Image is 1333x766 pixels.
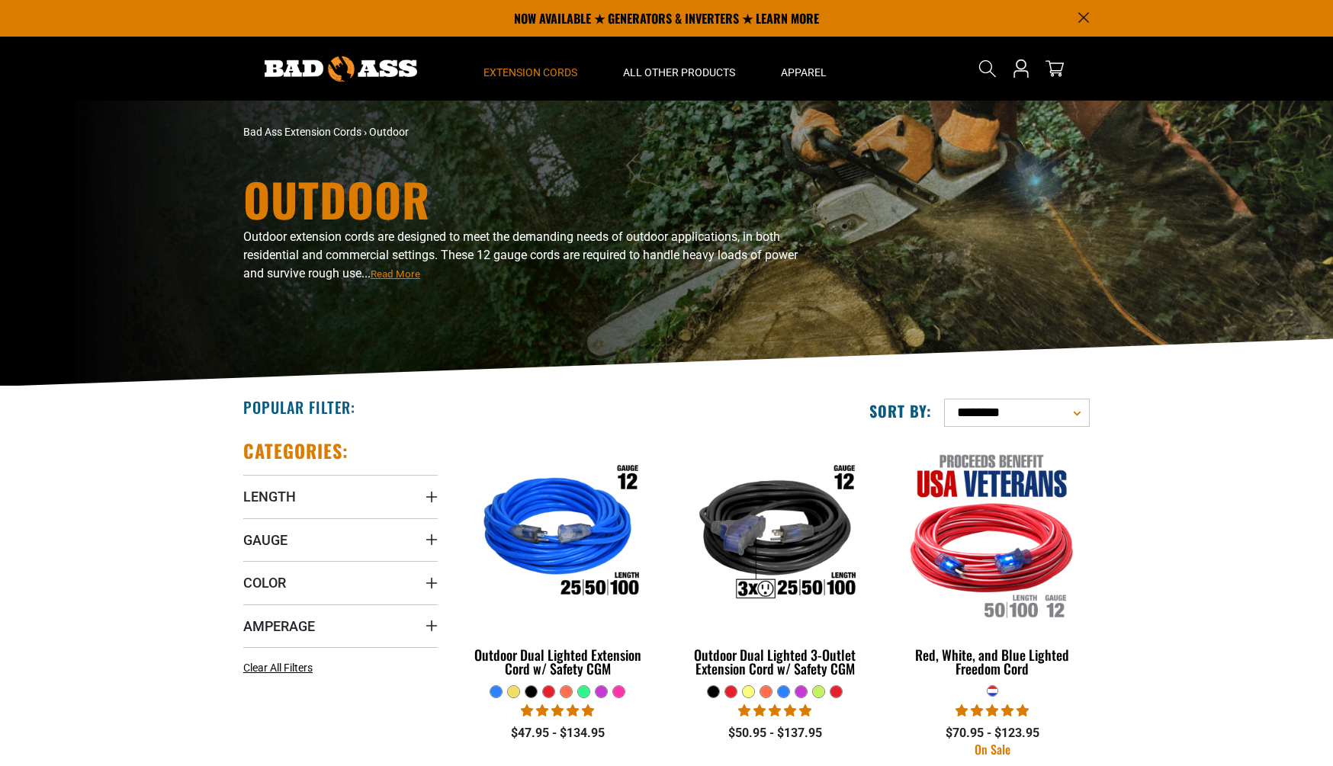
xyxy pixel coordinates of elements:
span: 4.80 stars [738,704,811,718]
div: $70.95 - $123.95 [895,724,1090,742]
a: Clear All Filters [243,660,319,676]
img: Bad Ass Extension Cords [265,56,417,82]
span: Clear All Filters [243,662,313,674]
h1: Outdoor [243,176,800,222]
img: Red, White, and Blue Lighted Freedom Cord [896,447,1088,622]
span: Gauge [243,531,287,549]
a: Bad Ass Extension Cords [243,126,361,138]
a: Outdoor Dual Lighted Extension Cord w/ Safety CGM Outdoor Dual Lighted Extension Cord w/ Safety CGM [461,439,655,684]
div: $50.95 - $137.95 [678,724,872,742]
span: All Other Products [623,66,735,79]
div: Outdoor Dual Lighted Extension Cord w/ Safety CGM [461,648,655,675]
summary: All Other Products [600,37,758,101]
h2: Categories: [243,439,349,463]
summary: Amperage [243,604,438,647]
div: Outdoor Dual Lighted 3-Outlet Extension Cord w/ Safety CGM [678,648,872,675]
div: $47.95 - $134.95 [461,724,655,742]
summary: Extension Cords [461,37,600,101]
span: Length [243,488,296,505]
nav: breadcrumbs [243,124,800,140]
span: Amperage [243,617,315,635]
span: Outdoor [369,126,409,138]
summary: Length [243,475,438,518]
summary: Search [975,56,1000,81]
span: Outdoor extension cords are designed to meet the demanding needs of outdoor applications, in both... [243,229,798,280]
label: Sort by: [869,401,932,421]
span: Apparel [781,66,827,79]
img: Outdoor Dual Lighted Extension Cord w/ Safety CGM [462,447,654,622]
h2: Popular Filter: [243,397,355,417]
a: Red, White, and Blue Lighted Freedom Cord Red, White, and Blue Lighted Freedom Cord [895,439,1090,684]
summary: Apparel [758,37,850,101]
img: Outdoor Dual Lighted 3-Outlet Extension Cord w/ Safety CGM [679,447,871,622]
span: Read More [371,268,420,280]
div: On Sale [895,743,1090,755]
a: Outdoor Dual Lighted 3-Outlet Extension Cord w/ Safety CGM Outdoor Dual Lighted 3-Outlet Extensio... [678,439,872,684]
span: 4.81 stars [521,704,594,718]
summary: Gauge [243,518,438,561]
span: › [364,126,367,138]
span: Extension Cords [483,66,577,79]
span: 5.00 stars [956,704,1029,718]
div: Red, White, and Blue Lighted Freedom Cord [895,648,1090,675]
span: Color [243,574,286,591]
summary: Color [243,561,438,604]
